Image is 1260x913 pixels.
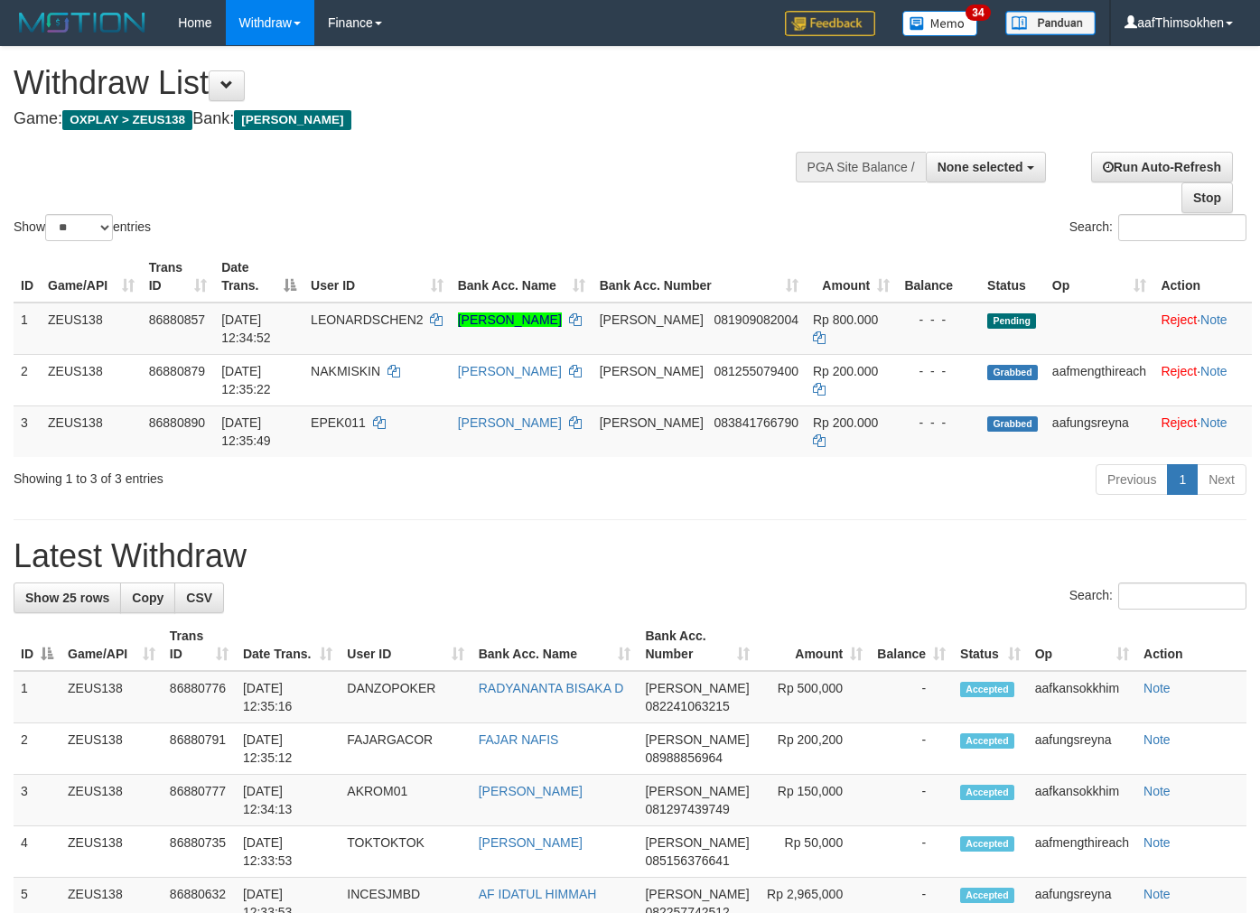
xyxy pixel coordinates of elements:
[479,681,624,695] a: RADYANANTA BISAKA D
[61,620,163,671] th: Game/API: activate to sort column ascending
[645,835,749,850] span: [PERSON_NAME]
[471,620,639,671] th: Bank Acc. Name: activate to sort column ascending
[1005,11,1096,35] img: panduan.png
[340,775,471,826] td: AKROM01
[221,312,271,345] span: [DATE] 12:34:52
[14,110,822,128] h4: Game: Bank:
[926,152,1046,182] button: None selected
[987,416,1038,432] span: Grabbed
[806,251,897,303] th: Amount: activate to sort column ascending
[14,671,61,723] td: 1
[479,887,597,901] a: AF IDATUL HIMMAH
[221,415,271,448] span: [DATE] 12:35:49
[303,251,451,303] th: User ID: activate to sort column ascending
[236,620,340,671] th: Date Trans.: activate to sort column ascending
[214,251,303,303] th: Date Trans.: activate to sort column descending
[340,723,471,775] td: FAJARGACOR
[1069,214,1246,241] label: Search:
[163,671,236,723] td: 86880776
[14,9,151,36] img: MOTION_logo.png
[120,582,175,613] a: Copy
[1153,303,1252,355] td: ·
[1153,251,1252,303] th: Action
[987,313,1036,329] span: Pending
[61,723,163,775] td: ZEUS138
[960,682,1014,697] span: Accepted
[132,591,163,605] span: Copy
[451,251,593,303] th: Bank Acc. Name: activate to sort column ascending
[311,415,366,430] span: EPEK011
[234,110,350,130] span: [PERSON_NAME]
[479,732,559,747] a: FAJAR NAFIS
[61,775,163,826] td: ZEUS138
[221,364,271,396] span: [DATE] 12:35:22
[458,312,562,327] a: [PERSON_NAME]
[340,671,471,723] td: DANZOPOKER
[163,826,236,878] td: 86880735
[813,312,878,327] span: Rp 800.000
[61,826,163,878] td: ZEUS138
[600,312,704,327] span: [PERSON_NAME]
[142,251,214,303] th: Trans ID: activate to sort column ascending
[14,723,61,775] td: 2
[1045,251,1154,303] th: Op: activate to sort column ascending
[645,681,749,695] span: [PERSON_NAME]
[960,888,1014,903] span: Accepted
[14,303,41,355] td: 1
[14,775,61,826] td: 3
[645,750,723,765] span: Copy 08988856964 to clipboard
[14,826,61,878] td: 4
[757,723,871,775] td: Rp 200,200
[600,415,704,430] span: [PERSON_NAME]
[1118,214,1246,241] input: Search:
[1143,732,1171,747] a: Note
[757,775,871,826] td: Rp 150,000
[14,214,151,241] label: Show entries
[1161,364,1197,378] a: Reject
[904,311,973,329] div: - - -
[174,582,224,613] a: CSV
[236,826,340,878] td: [DATE] 12:33:53
[149,364,205,378] span: 86880879
[870,620,953,671] th: Balance: activate to sort column ascending
[62,110,192,130] span: OXPLAY > ZEUS138
[645,699,729,713] span: Copy 082241063215 to clipboard
[41,303,142,355] td: ZEUS138
[897,251,980,303] th: Balance
[714,415,798,430] span: Copy 083841766790 to clipboard
[1028,620,1136,671] th: Op: activate to sort column ascending
[1200,364,1227,378] a: Note
[1200,312,1227,327] a: Note
[645,732,749,747] span: [PERSON_NAME]
[938,160,1023,174] span: None selected
[645,887,749,901] span: [PERSON_NAME]
[1153,405,1252,457] td: ·
[186,591,212,605] span: CSV
[870,723,953,775] td: -
[14,538,1246,574] h1: Latest Withdraw
[1118,582,1246,610] input: Search:
[757,620,871,671] th: Amount: activate to sort column ascending
[960,785,1014,800] span: Accepted
[1200,415,1227,430] a: Note
[714,364,798,378] span: Copy 081255079400 to clipboard
[1143,835,1171,850] a: Note
[1045,405,1154,457] td: aafungsreyna
[1028,671,1136,723] td: aafkansokkhim
[987,365,1038,380] span: Grabbed
[813,364,878,378] span: Rp 200.000
[1167,464,1198,495] a: 1
[41,251,142,303] th: Game/API: activate to sort column ascending
[1197,464,1246,495] a: Next
[41,354,142,405] td: ZEUS138
[479,784,583,798] a: [PERSON_NAME]
[953,620,1028,671] th: Status: activate to sort column ascending
[960,836,1014,852] span: Accepted
[14,251,41,303] th: ID
[311,364,380,378] span: NAKMISKIN
[902,11,978,36] img: Button%20Memo.svg
[1181,182,1233,213] a: Stop
[980,251,1045,303] th: Status
[14,405,41,457] td: 3
[600,364,704,378] span: [PERSON_NAME]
